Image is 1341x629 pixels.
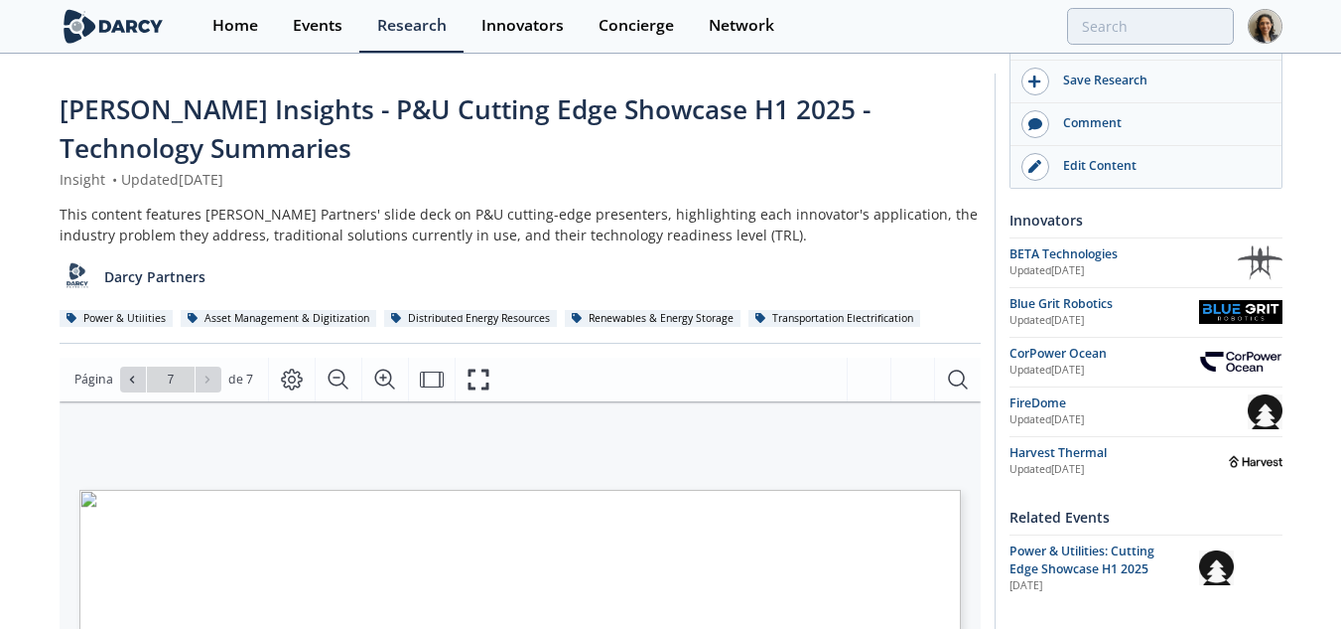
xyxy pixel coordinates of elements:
[1049,72,1272,89] div: Save Research
[60,9,168,44] img: logo-wide.svg
[1009,345,1199,363] div: CorPower Ocean
[1009,295,1199,313] div: Blue Grit Robotics
[1009,295,1282,330] a: Blue Grit Robotics Updated[DATE] Blue Grit Robotics
[1049,157,1272,175] div: Edit Content
[748,310,921,328] div: Transportation Electrification
[1238,245,1282,280] img: BETA Technologies
[181,310,377,328] div: Asset Management & Digitization
[565,310,741,328] div: Renewables & Energy Storage
[1009,345,1282,380] a: CorPower Ocean Updated[DATE] CorPower Ocean
[109,170,121,189] span: •
[481,18,564,34] div: Innovators
[1049,114,1272,132] div: Comment
[1009,363,1199,379] div: Updated [DATE]
[1248,9,1282,44] img: Profile
[1248,394,1282,429] img: FireDome
[1009,394,1248,412] div: FireDome
[1199,352,1282,373] img: CorPower Ocean
[377,18,447,34] div: Research
[1009,444,1229,462] div: Harvest Thermal
[1009,203,1282,237] div: Innovators
[599,18,674,34] div: Concierge
[212,18,258,34] div: Home
[293,18,342,34] div: Events
[60,169,981,190] div: Insight Updated [DATE]
[1009,462,1229,478] div: Updated [DATE]
[1009,245,1282,280] a: BETA Technologies Updated[DATE] BETA Technologies
[1009,543,1282,595] a: Power & Utilities: Cutting Edge Showcase H1 2025 [DATE] FireDome
[60,91,871,166] span: [PERSON_NAME] Insights - P&U Cutting Edge Showcase H1 2025 - Technology Summaries
[1009,444,1282,479] a: Harvest Thermal Updated[DATE] Harvest Thermal
[1009,245,1238,263] div: BETA Technologies
[1009,412,1248,428] div: Updated [DATE]
[1199,550,1234,585] img: FireDome
[1009,578,1185,594] div: [DATE]
[1009,394,1282,429] a: FireDome Updated[DATE] FireDome
[1009,313,1199,329] div: Updated [DATE]
[384,310,558,328] div: Distributed Energy Resources
[104,266,205,287] p: Darcy Partners
[60,204,981,245] div: This content features [PERSON_NAME] Partners' slide deck on P&U cutting-edge presenters, highligh...
[1229,444,1282,479] img: Harvest Thermal
[1258,550,1321,609] iframe: chat widget
[1009,263,1238,279] div: Updated [DATE]
[1067,8,1234,45] input: Advanced Search
[709,18,774,34] div: Network
[1009,543,1154,577] span: Power & Utilities: Cutting Edge Showcase H1 2025
[1199,300,1282,324] img: Blue Grit Robotics
[1009,500,1282,535] div: Related Events
[60,310,174,328] div: Power & Utilities
[1010,146,1281,188] a: Edit Content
